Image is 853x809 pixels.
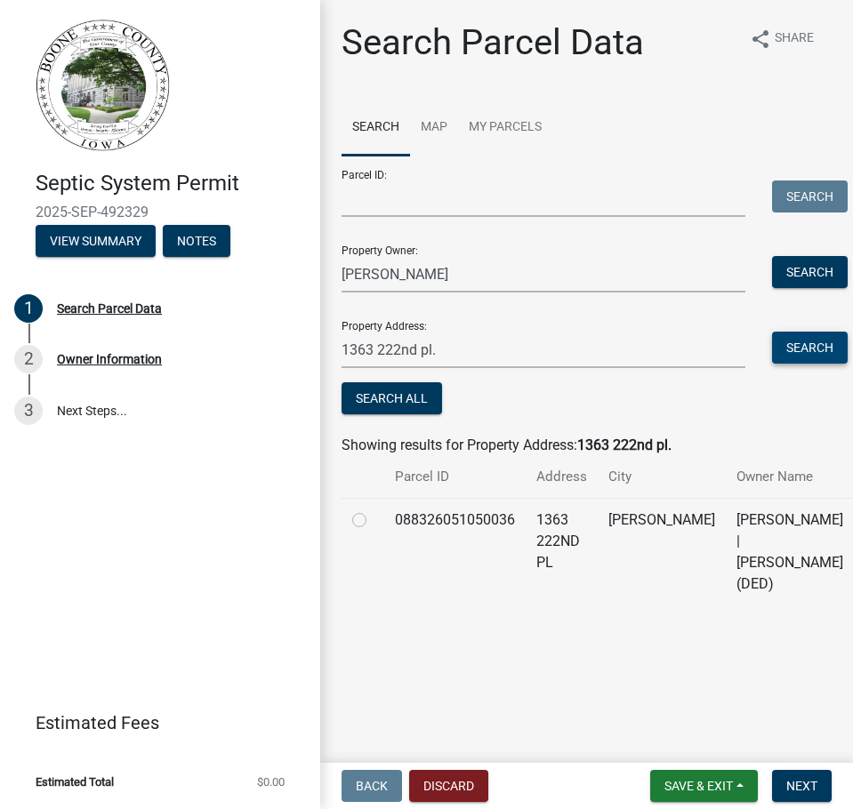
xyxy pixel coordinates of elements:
div: 1 [14,294,43,323]
span: Back [356,779,388,793]
button: Save & Exit [650,770,758,802]
a: My Parcels [458,100,552,156]
button: View Summary [36,225,156,257]
span: Next [786,779,817,793]
span: $0.00 [257,776,285,788]
i: share [750,28,771,50]
button: Discard [409,770,488,802]
button: Search All [342,382,442,414]
span: Estimated Total [36,776,114,788]
div: Search Parcel Data [57,302,162,315]
td: 088326051050036 [384,498,526,605]
strong: 1363 222nd pl. [577,437,672,453]
th: Parcel ID [384,456,526,498]
div: 2 [14,345,43,373]
td: [PERSON_NAME] [598,498,726,605]
wm-modal-confirm: Notes [163,235,230,249]
span: Save & Exit [664,779,733,793]
td: 1363 222ND PL [526,498,598,605]
h4: Septic System Permit [36,171,306,196]
span: Share [775,28,814,50]
div: Showing results for Property Address: [342,435,832,456]
div: 3 [14,396,43,425]
button: Notes [163,225,230,257]
th: City [598,456,726,498]
button: Next [772,770,832,802]
button: Back [342,770,402,802]
img: Boone County, Iowa [36,19,171,152]
a: Search [342,100,410,156]
h1: Search Parcel Data [342,21,644,64]
th: Address [526,456,598,498]
span: 2025-SEP-492329 [36,204,285,220]
wm-modal-confirm: Summary [36,235,156,249]
a: Estimated Fees [14,705,292,741]
button: shareShare [736,21,828,56]
div: Owner Information [57,353,162,365]
button: Search [772,256,848,288]
button: Search [772,332,848,364]
a: Map [410,100,458,156]
button: Search [772,180,848,212]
